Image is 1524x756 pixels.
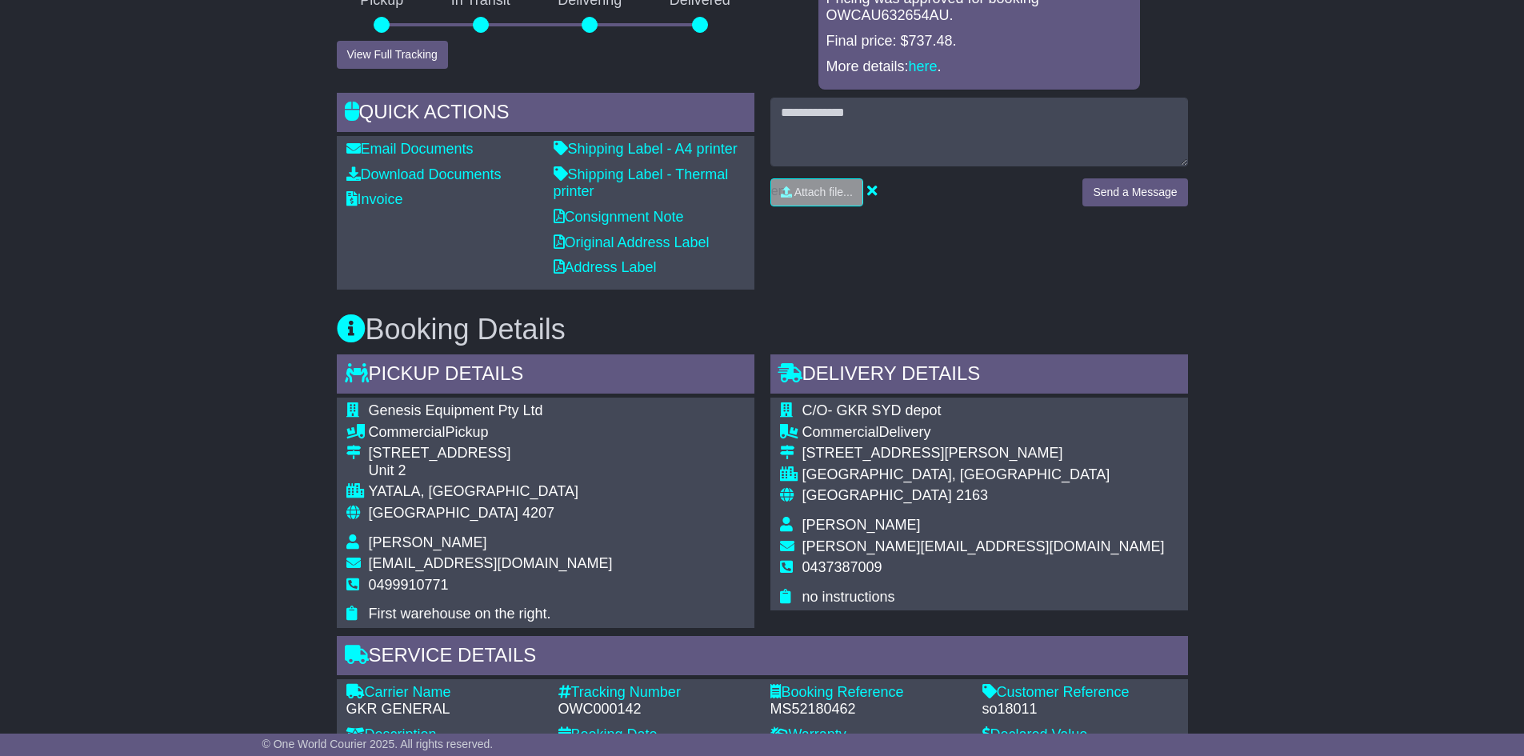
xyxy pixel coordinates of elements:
a: Address Label [554,259,657,275]
h3: Booking Details [337,314,1188,346]
a: Download Documents [346,166,502,182]
div: Unit 2 [369,462,613,480]
button: Send a Message [1082,178,1187,206]
div: Warranty [770,726,966,744]
a: here [909,58,938,74]
a: Email Documents [346,141,474,157]
span: Genesis Equipment Pty Ltd [369,402,543,418]
div: Tracking Number [558,684,754,702]
div: [STREET_ADDRESS][PERSON_NAME] [802,445,1165,462]
span: First warehouse on the right. [369,606,551,622]
span: © One World Courier 2025. All rights reserved. [262,738,494,750]
div: [GEOGRAPHIC_DATA], [GEOGRAPHIC_DATA] [802,466,1165,484]
div: GKR GENERAL [346,701,542,718]
p: Final price: $737.48. [826,33,1132,50]
div: Booking Reference [770,684,966,702]
div: Carrier Name [346,684,542,702]
span: 0437387009 [802,559,882,575]
span: C/O- GKR SYD depot [802,402,942,418]
span: 2163 [956,487,988,503]
a: Shipping Label - A4 printer [554,141,738,157]
span: [PERSON_NAME] [369,534,487,550]
span: [PERSON_NAME][EMAIL_ADDRESS][DOMAIN_NAME] [802,538,1165,554]
span: [EMAIL_ADDRESS][DOMAIN_NAME] [369,555,613,571]
div: Quick Actions [337,93,754,136]
div: MS52180462 [770,701,966,718]
span: Commercial [802,424,879,440]
span: Commercial [369,424,446,440]
div: Delivery Details [770,354,1188,398]
div: Customer Reference [982,684,1178,702]
span: 4207 [522,505,554,521]
div: OWC000142 [558,701,754,718]
div: so18011 [982,701,1178,718]
span: no instructions [802,589,895,605]
a: Original Address Label [554,234,710,250]
div: [STREET_ADDRESS] [369,445,613,462]
a: Consignment Note [554,209,684,225]
span: 0499910771 [369,577,449,593]
span: [GEOGRAPHIC_DATA] [802,487,952,503]
div: YATALA, [GEOGRAPHIC_DATA] [369,483,613,501]
p: More details: . [826,58,1132,76]
div: Service Details [337,636,1188,679]
a: Invoice [346,191,403,207]
div: Pickup Details [337,354,754,398]
button: View Full Tracking [337,41,448,69]
div: Description [346,726,542,744]
a: Shipping Label - Thermal printer [554,166,729,200]
div: Pickup [369,424,613,442]
span: [GEOGRAPHIC_DATA] [369,505,518,521]
div: Declared Value [982,726,1178,744]
div: Delivery [802,424,1165,442]
div: Booking Date [558,726,754,744]
span: [PERSON_NAME] [802,517,921,533]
